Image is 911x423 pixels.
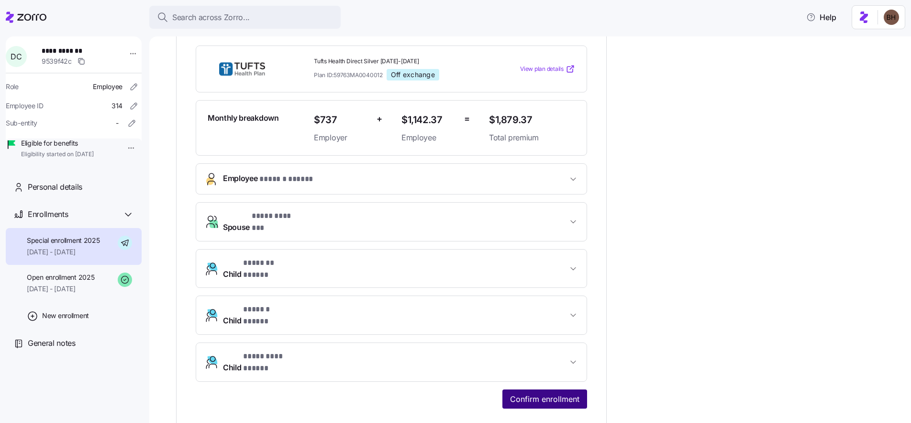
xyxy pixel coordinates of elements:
span: $737 [314,112,369,128]
span: Employee ID [6,101,44,111]
span: + [377,112,382,126]
span: Confirm enrollment [510,393,579,405]
span: Child [223,351,301,374]
span: Search across Zorro... [172,11,250,23]
span: Eligible for benefits [21,138,94,148]
span: Child [223,304,295,327]
span: Personal details [28,181,82,193]
span: New enrollment [42,311,89,320]
span: Employee [93,82,122,91]
span: Plan ID: 59763MA0040012 [314,71,383,79]
span: = [464,112,470,126]
span: Enrollments [28,208,68,220]
span: Spouse [223,210,303,233]
span: Total premium [489,132,575,144]
span: General notes [28,337,76,349]
span: 314 [111,101,122,111]
span: - [116,118,119,128]
button: Search across Zorro... [149,6,341,29]
button: Help [799,8,844,27]
span: Open enrollment 2025 [27,273,94,282]
span: [DATE] - [DATE] [27,284,94,294]
span: Employer [314,132,369,144]
span: Role [6,82,19,91]
span: D C [11,53,22,60]
button: Confirm enrollment [502,389,587,409]
span: Employee [401,132,456,144]
span: $1,879.37 [489,112,575,128]
span: Sub-entity [6,118,37,128]
span: [DATE] - [DATE] [27,247,100,257]
span: Child [223,257,297,280]
span: Help [806,11,836,23]
a: View plan details [520,64,575,74]
span: Off exchange [391,70,435,79]
span: Eligibility started on [DATE] [21,150,94,159]
span: 9539f42c [42,57,72,66]
img: THP Direct [208,58,277,80]
span: Special enrollment 2025 [27,236,100,245]
span: $1,142.37 [401,112,456,128]
span: Monthly breakdown [208,112,279,124]
span: Employee [223,172,318,185]
img: c3c218ad70e66eeb89914ccc98a2927c [884,10,899,25]
span: Tufts Health Direct Silver [DATE]-[DATE] [314,57,481,66]
span: View plan details [520,65,564,74]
